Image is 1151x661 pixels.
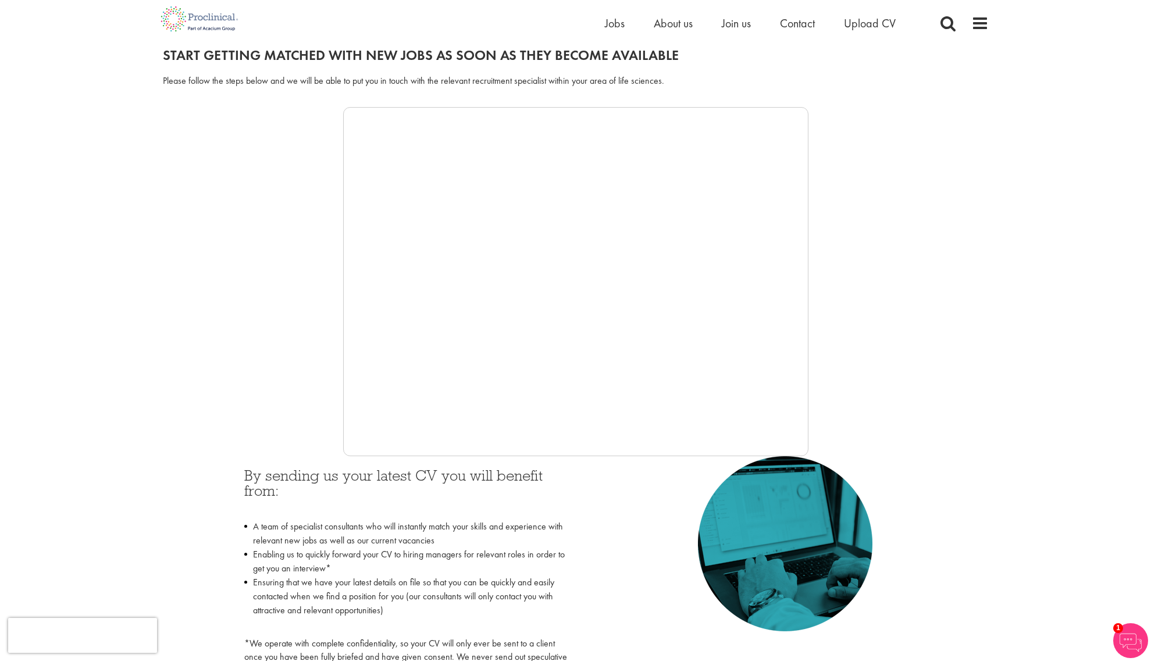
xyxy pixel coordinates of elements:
[244,575,567,631] li: Ensuring that we have your latest details on file so that you can be quickly and easily contacted...
[244,468,567,514] h3: By sending us your latest CV you will benefit from:
[244,548,567,575] li: Enabling us to quickly forward your CV to hiring managers for relevant roles in order to get you ...
[163,74,989,88] div: Please follow the steps below and we will be able to put you in touch with the relevant recruitme...
[8,618,157,653] iframe: reCAPTCHA
[1113,623,1123,633] span: 1
[605,16,625,31] a: Jobs
[722,16,751,31] a: Join us
[654,16,693,31] a: About us
[780,16,815,31] a: Contact
[1113,623,1148,658] img: Chatbot
[163,48,989,63] h2: Start getting matched with new jobs as soon as they become available
[244,520,567,548] li: A team of specialist consultants who will instantly match your skills and experience with relevan...
[844,16,896,31] a: Upload CV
